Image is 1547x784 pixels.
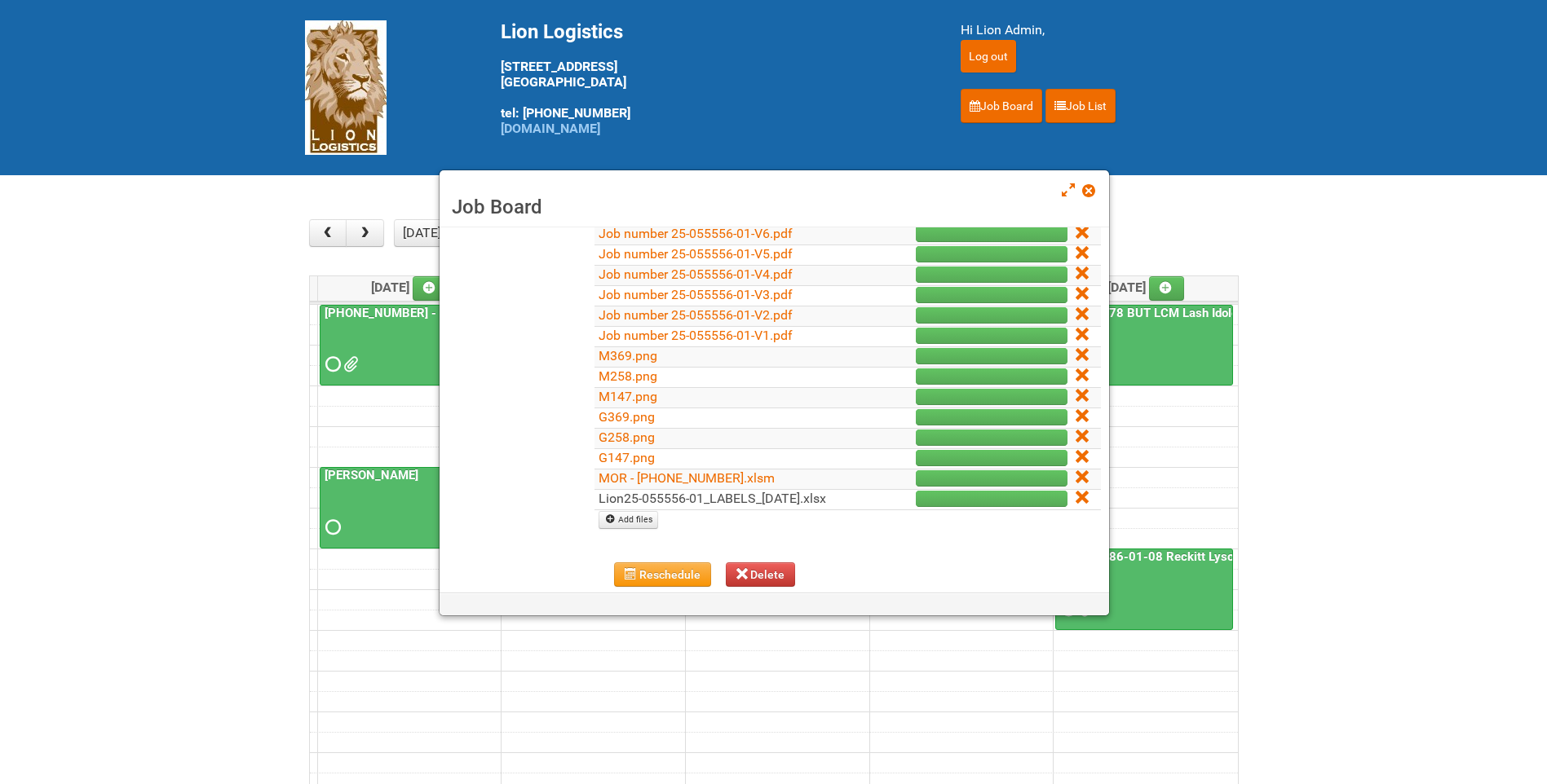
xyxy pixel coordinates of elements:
a: Lion25-055556-01_LABELS_[DATE].xlsx [599,491,826,506]
a: Add files [599,511,658,529]
a: Job number 25-055556-01-V2.pdf [599,307,793,323]
a: [DOMAIN_NAME] [501,121,600,136]
div: Hi Lion Admin, [961,20,1243,40]
a: [PHONE_NUMBER] - Naked Reformulation Mailing 1 [321,306,612,320]
a: Job number 25-055556-01-V4.pdf [599,266,793,282]
span: MOR - 25-055556-01.xlsm G147.png G258.png G369.png M147.png M258.png M369.png Job number 25-05555... [343,359,355,370]
input: Log out [961,40,1016,73]
a: G147.png [599,450,655,465]
img: Lion Logistics [305,20,387,155]
a: G369.png [599,409,655,425]
div: [STREET_ADDRESS] [GEOGRAPHIC_DATA] tel: [PHONE_NUMBER] [501,20,920,136]
a: Job number 25-055556-01-V1.pdf [599,328,793,343]
span: Requested [325,359,337,370]
span: [DATE] [1107,280,1185,295]
span: Requested [325,522,337,533]
a: Job List [1045,89,1116,123]
span: Lion Logistics [501,20,623,43]
a: M369.png [599,348,657,363]
span: [DATE] [371,280,449,295]
a: [PHONE_NUMBER] - Naked Reformulation Mailing 1 [320,305,497,386]
a: [PERSON_NAME] [321,468,422,482]
a: 25-011286-01-08 Reckitt Lysol Laundry Scented [1055,548,1233,630]
a: 25-058978 BUT LCM Lash Idole US / Retest [1055,305,1233,386]
a: 25-058978 BUT LCM Lash Idole US / Retest [1057,306,1307,320]
button: Delete [726,562,796,587]
a: Job Board [961,89,1042,123]
h3: Job Board [452,195,1097,219]
a: M258.png [599,368,657,384]
button: Reschedule [614,562,711,587]
a: G258.png [599,429,655,445]
a: Job number 25-055556-01-V3.pdf [599,287,793,302]
a: 25-011286-01-08 Reckitt Lysol Laundry Scented [1057,549,1334,564]
a: Lion Logistics [305,79,387,95]
a: Job number 25-055556-01-V5.pdf [599,246,793,262]
a: [PERSON_NAME] [320,467,497,548]
a: M147.png [599,389,657,404]
a: Job number 25-055556-01-V6.pdf [599,226,793,241]
a: Add an event [413,276,449,301]
a: Add an event [1149,276,1185,301]
button: [DATE] [394,219,449,247]
a: MOR - [PHONE_NUMBER].xlsm [599,470,775,486]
